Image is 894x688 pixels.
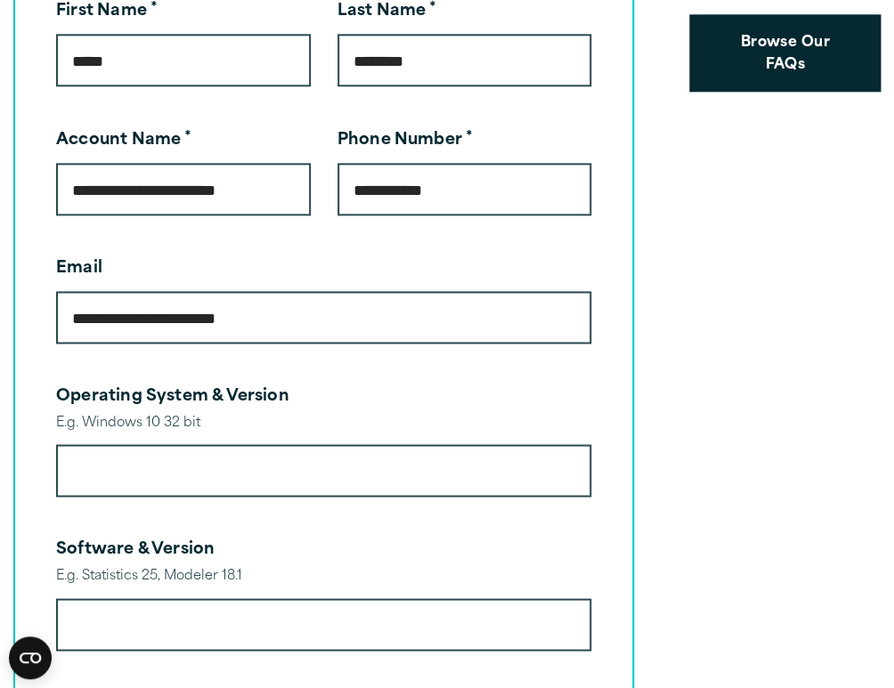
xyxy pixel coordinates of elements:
label: Software & Version [56,542,215,558]
div: E.g. Statistics 25, Modeler 18.1 [56,563,591,589]
label: Phone Number [337,133,473,149]
label: Account Name [56,133,191,149]
a: Browse Our FAQs [689,14,881,92]
div: E.g. Windows 10 32 bit [56,410,591,436]
label: Last Name [337,4,437,20]
label: Operating System & Version [56,389,289,405]
label: First Name [56,4,158,20]
label: Email [56,261,102,277]
button: Open CMP widget [9,636,52,679]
